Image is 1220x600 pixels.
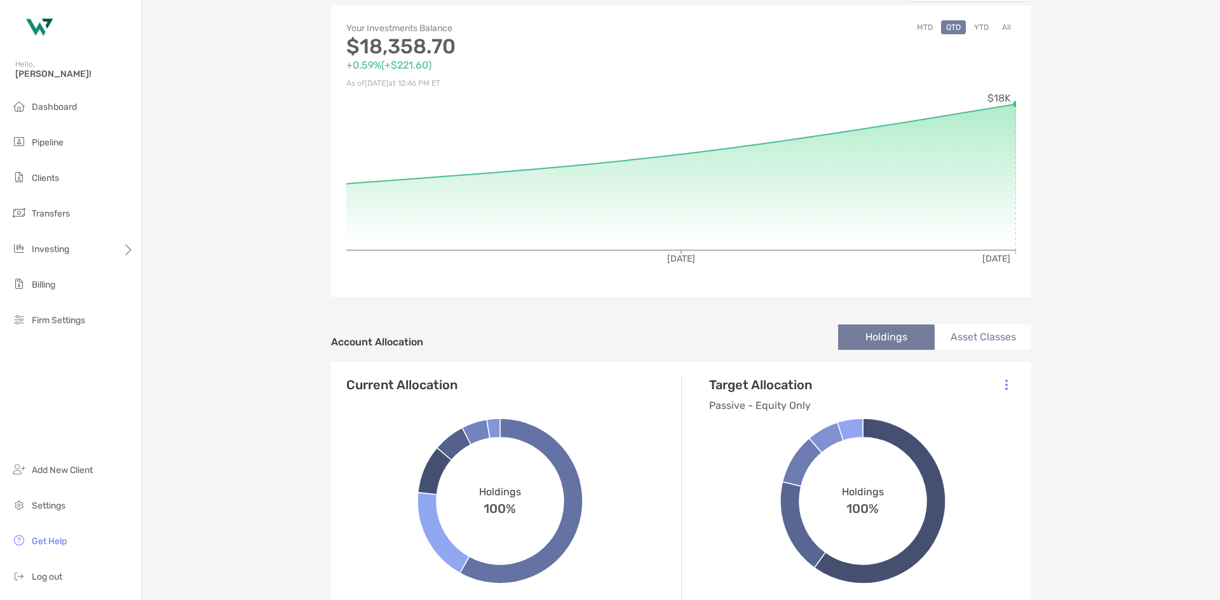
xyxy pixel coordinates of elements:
[11,312,27,327] img: firm-settings icon
[32,465,93,476] span: Add New Client
[32,137,64,148] span: Pipeline
[32,315,85,326] span: Firm Settings
[15,69,134,79] span: [PERSON_NAME]!
[15,5,61,51] img: Zoe Logo
[11,533,27,548] img: get-help icon
[941,20,966,34] button: QTD
[935,324,1031,350] li: Asset Classes
[11,568,27,583] img: logout icon
[32,500,65,511] span: Settings
[346,20,681,36] p: Your Investments Balance
[32,279,55,290] span: Billing
[838,324,935,350] li: Holdings
[331,336,423,348] h4: Account Allocation
[32,102,77,112] span: Dashboard
[346,76,681,91] p: As of [DATE] at 12:46 PM ET
[1005,379,1008,390] img: Icon List Menu
[346,377,457,392] h4: Current Allocation
[846,498,879,516] span: 100%
[11,98,27,114] img: dashboard icon
[709,397,812,413] p: Passive - Equity Only
[32,571,62,582] span: Log out
[982,253,1010,264] tspan: [DATE]
[32,173,59,183] span: Clients
[969,20,994,34] button: YTD
[11,462,27,477] img: add_new_client icon
[346,57,681,73] p: +0.59% ( +$221.60 )
[709,377,812,392] h4: Target Allocation
[11,241,27,256] img: investing icon
[32,208,70,219] span: Transfers
[11,497,27,512] img: settings icon
[11,170,27,185] img: clients icon
[484,498,516,516] span: 100%
[912,20,938,34] button: MTD
[32,244,69,255] span: Investing
[842,486,884,498] span: Holdings
[11,205,27,220] img: transfers icon
[32,536,67,547] span: Get Help
[997,20,1016,34] button: All
[987,92,1011,104] tspan: $18K
[667,253,695,264] tspan: [DATE]
[11,134,27,149] img: pipeline icon
[346,39,681,55] p: $18,358.70
[479,486,521,498] span: Holdings
[11,276,27,291] img: billing icon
